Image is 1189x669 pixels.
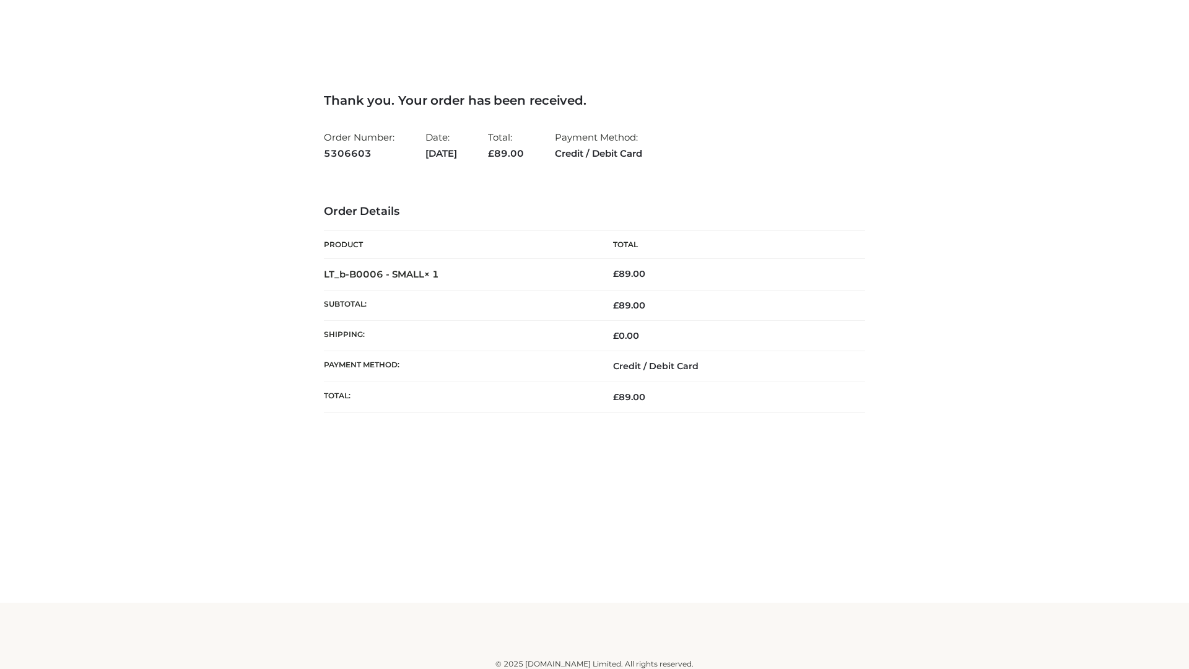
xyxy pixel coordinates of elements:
th: Product [324,231,594,259]
th: Total [594,231,865,259]
span: £ [613,391,619,403]
td: Credit / Debit Card [594,351,865,382]
li: Total: [488,126,524,164]
bdi: 89.00 [613,268,645,279]
span: 89.00 [488,147,524,159]
h3: Order Details [324,205,865,219]
span: £ [488,147,494,159]
span: £ [613,300,619,311]
strong: × 1 [424,268,439,280]
li: Order Number: [324,126,394,164]
th: Total: [324,382,594,412]
th: Shipping: [324,321,594,351]
strong: 5306603 [324,146,394,162]
span: 89.00 [613,391,645,403]
span: £ [613,268,619,279]
strong: Credit / Debit Card [555,146,642,162]
li: Payment Method: [555,126,642,164]
th: Payment method: [324,351,594,382]
h3: Thank you. Your order has been received. [324,93,865,108]
span: £ [613,330,619,341]
th: Subtotal: [324,290,594,320]
strong: LT_b-B0006 - SMALL [324,268,439,280]
li: Date: [425,126,457,164]
strong: [DATE] [425,146,457,162]
span: 89.00 [613,300,645,311]
bdi: 0.00 [613,330,639,341]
